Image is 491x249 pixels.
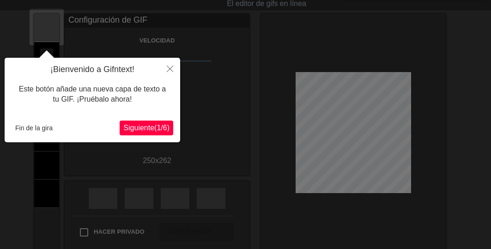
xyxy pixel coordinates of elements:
font: Este botón añade una nueva capa de texto a tu GIF. ¡Pruébalo ahora! [19,85,166,103]
font: ¡Bienvenido a Gifntext! [50,65,134,74]
button: Cerca [160,58,180,79]
font: Siguiente [123,124,154,132]
button: Próximo [120,121,173,135]
font: 6 [163,124,167,132]
font: ) [167,124,170,132]
font: Fin de la gira [15,124,53,132]
button: Fin de la gira [12,121,56,135]
h4: ¡Bienvenido a Gifntext! [12,65,173,75]
font: ( [154,124,157,132]
font: 1 [157,124,161,132]
font: / [161,124,163,132]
